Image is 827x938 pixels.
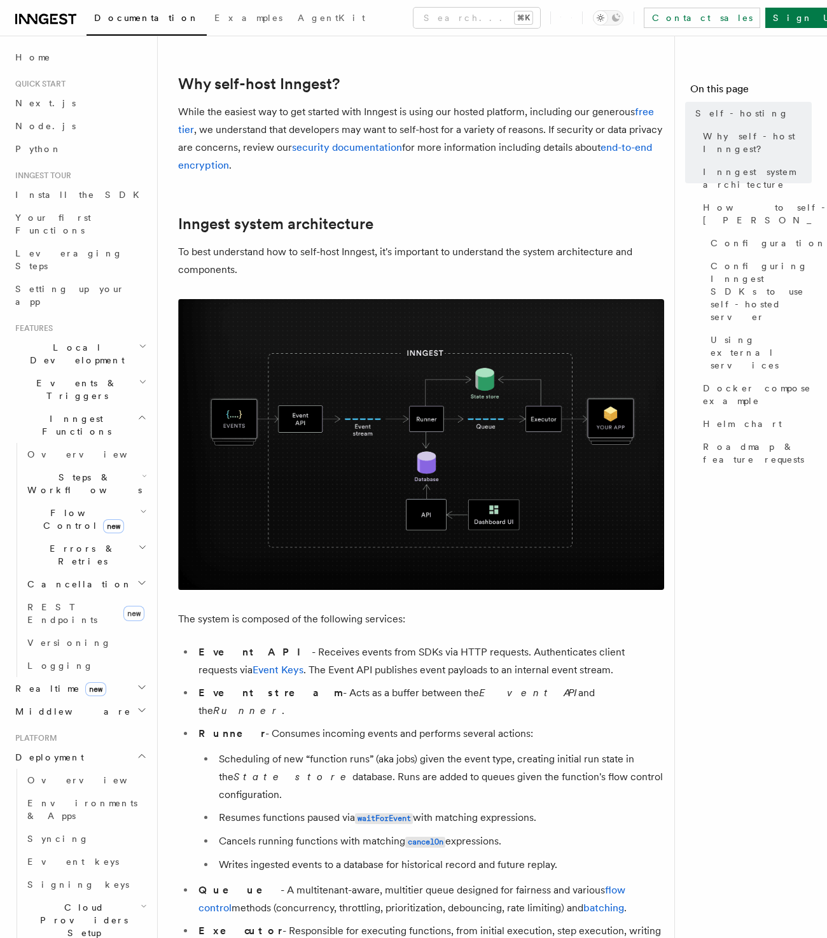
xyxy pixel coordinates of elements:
[413,8,540,28] button: Search...⌘K
[215,750,664,804] li: Scheduling of new “function runs” (aka jobs) given the event type, creating initial run state in ...
[15,144,62,154] span: Python
[703,130,812,155] span: Why self-host Inngest?
[22,537,149,573] button: Errors & Retries
[698,377,812,412] a: Docker compose example
[27,602,97,625] span: REST Endpoints
[10,277,149,313] a: Setting up your app
[10,682,106,695] span: Realtime
[178,299,664,590] img: Inngest system architecture diagram
[253,664,303,676] a: Event Keys
[10,746,149,769] button: Deployment
[207,4,290,34] a: Examples
[10,705,131,718] span: Middleware
[10,137,149,160] a: Python
[698,125,812,160] a: Why self-host Inngest?
[10,341,139,367] span: Local Development
[405,837,445,848] code: cancelOn
[123,606,144,621] span: new
[698,160,812,196] a: Inngest system architecture
[214,13,282,23] span: Examples
[178,243,664,279] p: To best understand how to self-host Inngest, it's important to understand the system architecture...
[195,643,664,679] li: - Receives events from SDKs via HTTP requests. Authenticates client requests via . The Event API ...
[10,700,149,723] button: Middleware
[703,417,782,430] span: Helm chart
[695,107,789,120] span: Self-hosting
[15,51,51,64] span: Home
[690,81,812,102] h4: On this page
[690,102,812,125] a: Self-hosting
[10,46,149,69] a: Home
[215,832,664,851] li: Cancels running functions with matching expressions.
[178,75,340,93] a: Why self-host Inngest?
[355,811,413,823] a: waitForEvent
[698,435,812,471] a: Roadmap & feature requests
[27,775,158,785] span: Overview
[10,443,149,677] div: Inngest Functions
[27,834,89,844] span: Syncing
[213,704,282,717] em: Runner
[22,769,149,792] a: Overview
[15,213,91,235] span: Your first Functions
[10,733,57,743] span: Platform
[703,165,812,191] span: Inngest system architecture
[15,121,76,131] span: Node.js
[10,377,139,402] span: Events & Triggers
[22,873,149,896] a: Signing keys
[479,687,578,699] em: Event API
[644,8,760,28] a: Contact sales
[10,412,137,438] span: Inngest Functions
[198,687,343,699] strong: Event stream
[705,255,812,328] a: Configuring Inngest SDKs to use self-hosted server
[698,196,812,232] a: How to self-host [PERSON_NAME]
[22,542,138,568] span: Errors & Retries
[711,237,826,249] span: Configuration
[292,141,402,153] a: security documentation
[85,682,106,696] span: new
[198,646,312,658] strong: Event API
[10,372,149,407] button: Events & Triggers
[10,751,84,764] span: Deployment
[698,412,812,435] a: Helm chart
[290,4,373,34] a: AgentKit
[22,596,149,631] a: REST Endpointsnew
[178,103,664,174] p: While the easiest way to get started with Inngest is using our hosted platform, including our gen...
[103,519,124,533] span: new
[22,443,149,466] a: Overview
[15,284,125,307] span: Setting up your app
[233,771,352,783] em: State store
[215,856,664,874] li: Writes ingested events to a database for historical record and future replay.
[22,466,149,501] button: Steps & Workflows
[705,328,812,377] a: Using external services
[27,449,158,459] span: Overview
[10,115,149,137] a: Node.js
[22,631,149,654] a: Versioning
[178,610,664,628] p: The system is composed of the following services:
[298,13,365,23] span: AgentKit
[10,677,149,700] button: Realtimenew
[198,727,265,739] strong: Runner
[711,260,812,323] span: Configuring Inngest SDKs to use self-hosted server
[27,879,129,890] span: Signing keys
[10,242,149,277] a: Leveraging Steps
[198,884,281,896] strong: Queue
[10,323,53,333] span: Features
[27,638,111,648] span: Versioning
[22,501,149,537] button: Flow Controlnew
[703,440,812,466] span: Roadmap & feature requests
[87,4,207,36] a: Documentation
[355,813,413,824] code: waitForEvent
[15,98,76,108] span: Next.js
[195,725,664,874] li: - Consumes incoming events and performs several actions:
[711,333,812,372] span: Using external services
[195,881,664,917] li: - A multitenant-aware, multitier queue designed for fairness and various methods (concurrency, th...
[10,92,149,115] a: Next.js
[15,190,147,200] span: Install the SDK
[22,578,132,591] span: Cancellation
[593,10,623,25] button: Toggle dark mode
[405,835,445,847] a: cancelOn
[195,684,664,720] li: - Acts as a buffer between the and the .
[515,11,532,24] kbd: ⌘K
[215,809,664,827] li: Resumes functions paused via with matching expressions.
[27,661,94,671] span: Logging
[10,171,71,181] span: Inngest tour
